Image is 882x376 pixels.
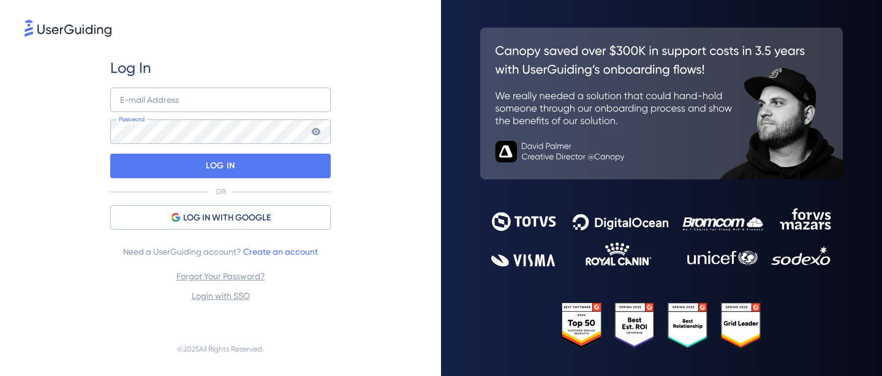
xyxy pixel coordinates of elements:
[176,271,265,281] a: Forgot Your Password?
[243,247,318,257] a: Create an account
[123,244,318,259] span: Need a UserGuiding account?
[480,28,843,179] img: 26c0aa7c25a843aed4baddd2b5e0fa68.svg
[110,58,151,78] span: Log In
[24,20,111,37] img: 8faab4ba6bc7696a72372aa768b0286c.svg
[177,342,264,356] span: © 2025 All Rights Reserved.
[110,88,331,112] input: example@company.com
[192,291,250,301] a: Login with SSO
[491,208,832,266] img: 9302ce2ac39453076f5bc0f2f2ca889b.svg
[562,303,761,348] img: 25303e33045975176eb484905ab012ff.svg
[183,211,271,225] span: LOG IN WITH GOOGLE
[206,156,235,176] p: LOG IN
[216,187,226,197] p: OR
